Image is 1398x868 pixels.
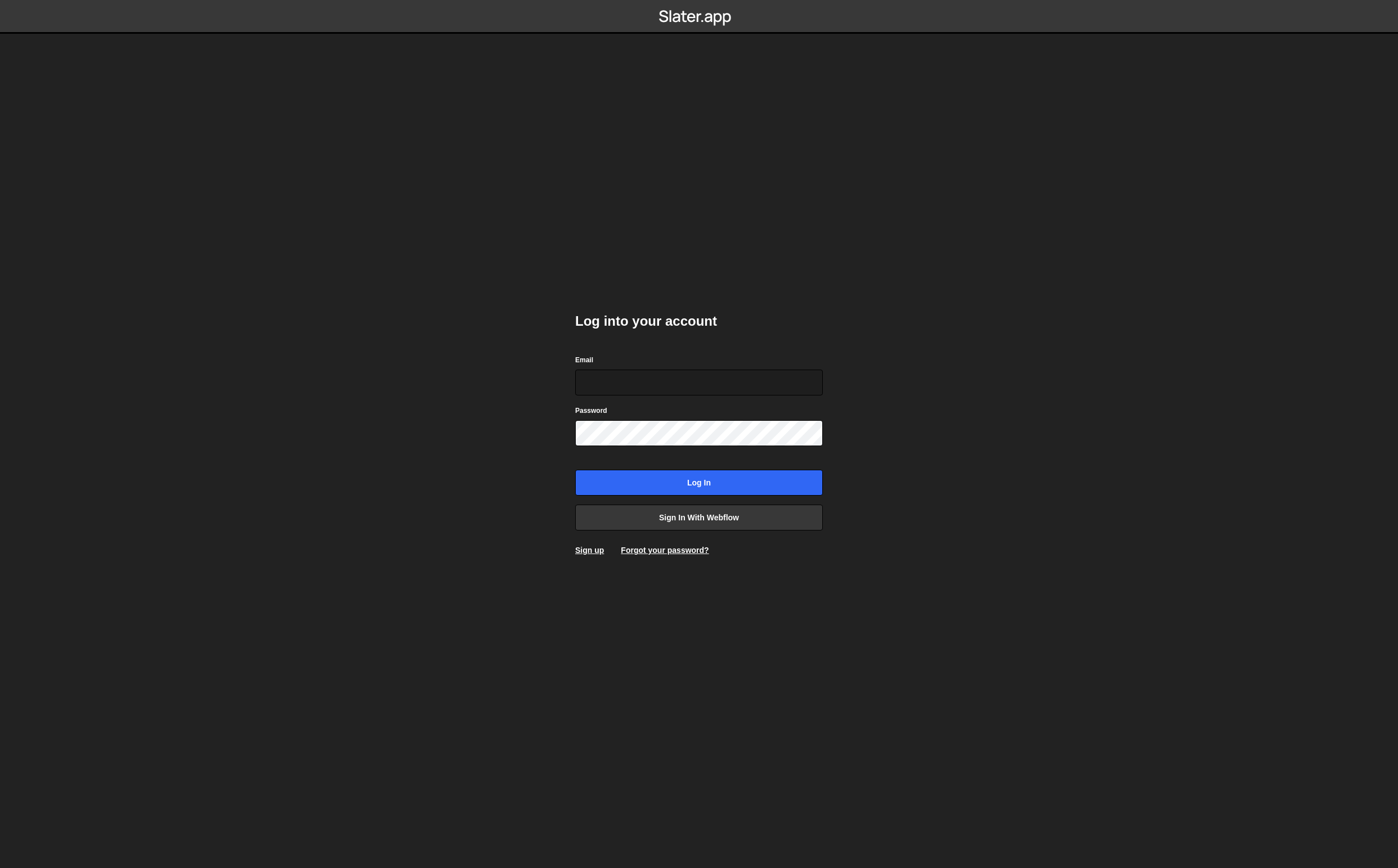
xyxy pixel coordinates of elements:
[575,546,604,555] a: Sign up
[575,505,823,530] a: Sign in with Webflow
[575,470,823,496] input: Log in
[575,354,593,366] label: Email
[575,405,607,416] label: Password
[575,312,823,330] h2: Log into your account
[621,546,709,555] a: Forgot your password?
